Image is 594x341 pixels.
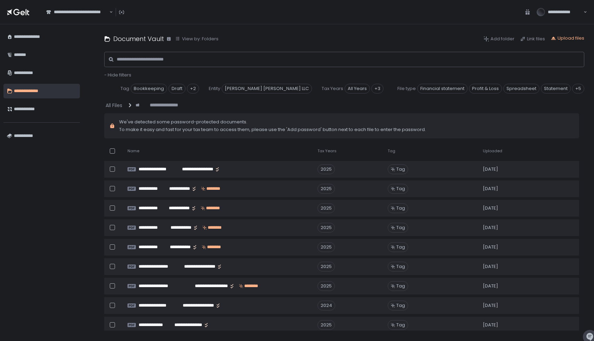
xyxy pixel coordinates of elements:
div: +2 [187,84,199,94]
span: Statement [541,84,571,94]
span: Name [127,148,139,154]
div: 2025 [317,320,335,330]
span: Tax Years [322,86,343,92]
span: All Years [345,84,370,94]
h1: Document Vault [113,34,164,43]
div: 2025 [317,184,335,194]
span: Tag [396,205,405,211]
button: Link files [520,36,545,42]
span: Tag [388,148,395,154]
div: 2025 [317,281,335,291]
span: [DATE] [483,186,498,192]
div: 2025 [317,223,335,233]
span: Bookkeeping [131,84,167,94]
span: Spreadsheet [503,84,539,94]
button: All Files [106,102,124,109]
input: Search for option [108,9,109,16]
button: View by: Folders [175,36,218,42]
span: Tag [396,263,405,270]
span: Tag [396,166,405,172]
div: 2025 [317,242,335,252]
span: Tag [396,244,405,250]
span: [PERSON_NAME] [PERSON_NAME] LLC [222,84,312,94]
span: [DATE] [483,166,498,172]
span: Draft [168,84,185,94]
span: Uploaded [483,148,502,154]
button: Upload files [551,35,584,41]
span: Tag [396,186,405,192]
div: +3 [371,84,383,94]
span: We've detected some password-protected documents. [119,119,426,125]
span: Tag [396,322,405,328]
div: 2025 [317,262,335,271]
span: [DATE] [483,225,498,231]
span: Profit & Loss [469,84,502,94]
div: 2025 [317,203,335,213]
span: Tax Years [317,148,337,154]
span: Financial statement [417,84,468,94]
div: 2025 [317,164,335,174]
span: Tag [121,86,129,92]
div: +5 [572,84,584,94]
span: [DATE] [483,283,498,289]
span: [DATE] [483,302,498,309]
div: Search for option [42,5,113,19]
div: All Files [106,102,122,109]
span: File type [397,86,416,92]
span: To make it easy and fast for your tax team to access them, please use the 'Add password' button n... [119,127,426,133]
span: Tag [396,302,405,309]
span: [DATE] [483,322,498,328]
div: 2024 [317,301,335,310]
span: [DATE] [483,263,498,270]
span: [DATE] [483,244,498,250]
button: - Hide filters [104,72,131,78]
span: Entity [209,86,220,92]
span: Tag [396,225,405,231]
button: Add folder [484,36,514,42]
span: Tag [396,283,405,289]
span: [DATE] [483,205,498,211]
